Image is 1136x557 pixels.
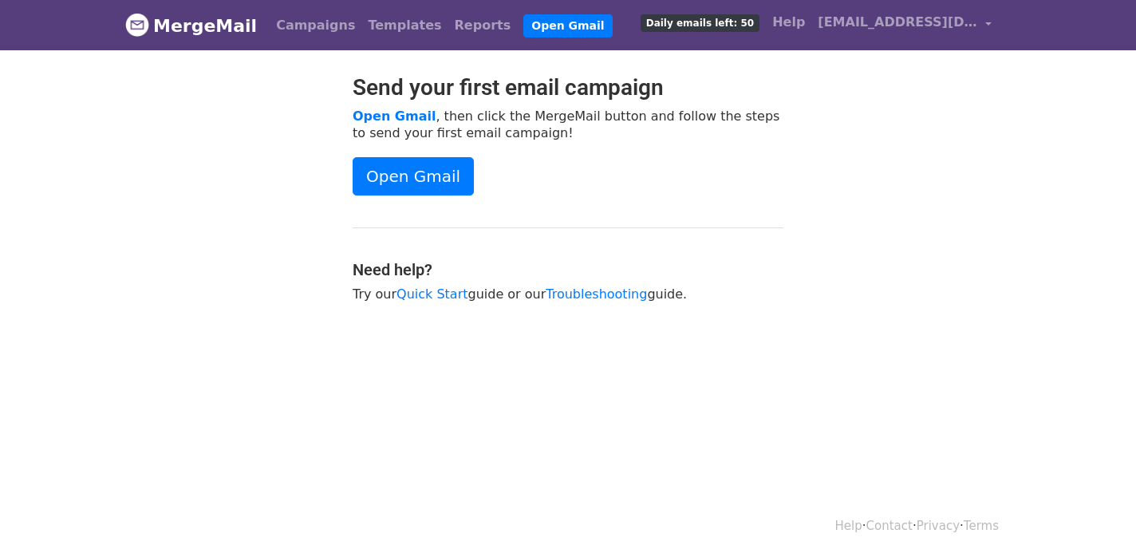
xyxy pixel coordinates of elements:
img: MergeMail logo [125,13,149,37]
a: Templates [361,10,448,41]
a: Open Gmail [353,157,474,196]
a: Privacy [917,519,960,533]
h4: Need help? [353,260,783,279]
h2: Send your first email campaign [353,74,783,101]
a: Open Gmail [523,14,612,38]
iframe: Chat Widget [1056,480,1136,557]
span: [EMAIL_ADDRESS][DOMAIN_NAME] [818,13,977,32]
a: Help [835,519,862,533]
a: Contact [866,519,913,533]
span: Daily emails left: 50 [641,14,759,32]
a: Help [766,6,811,38]
a: MergeMail [125,9,257,42]
a: Troubleshooting [546,286,647,302]
a: Campaigns [270,10,361,41]
a: Reports [448,10,518,41]
a: Terms [964,519,999,533]
a: [EMAIL_ADDRESS][DOMAIN_NAME] [811,6,998,44]
p: , then click the MergeMail button and follow the steps to send your first email campaign! [353,108,783,141]
a: Quick Start [396,286,467,302]
a: Open Gmail [353,109,436,124]
p: Try our guide or our guide. [353,286,783,302]
a: Daily emails left: 50 [634,6,766,38]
